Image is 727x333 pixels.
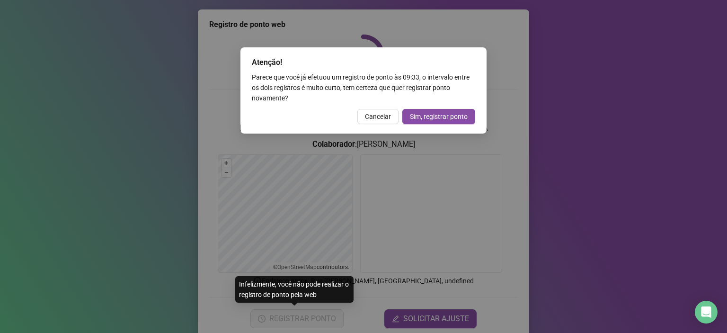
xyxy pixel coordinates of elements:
span: Cancelar [365,111,391,122]
span: Sim, registrar ponto [410,111,468,122]
div: Atenção! [252,57,475,68]
button: Cancelar [357,109,399,124]
div: Infelizmente, você não pode realizar o registro de ponto pela web [235,276,354,303]
div: Open Intercom Messenger [695,301,718,324]
button: Sim, registrar ponto [402,109,475,124]
div: Parece que você já efetuou um registro de ponto às 09:33 , o intervalo entre os dois registros é ... [252,72,475,103]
